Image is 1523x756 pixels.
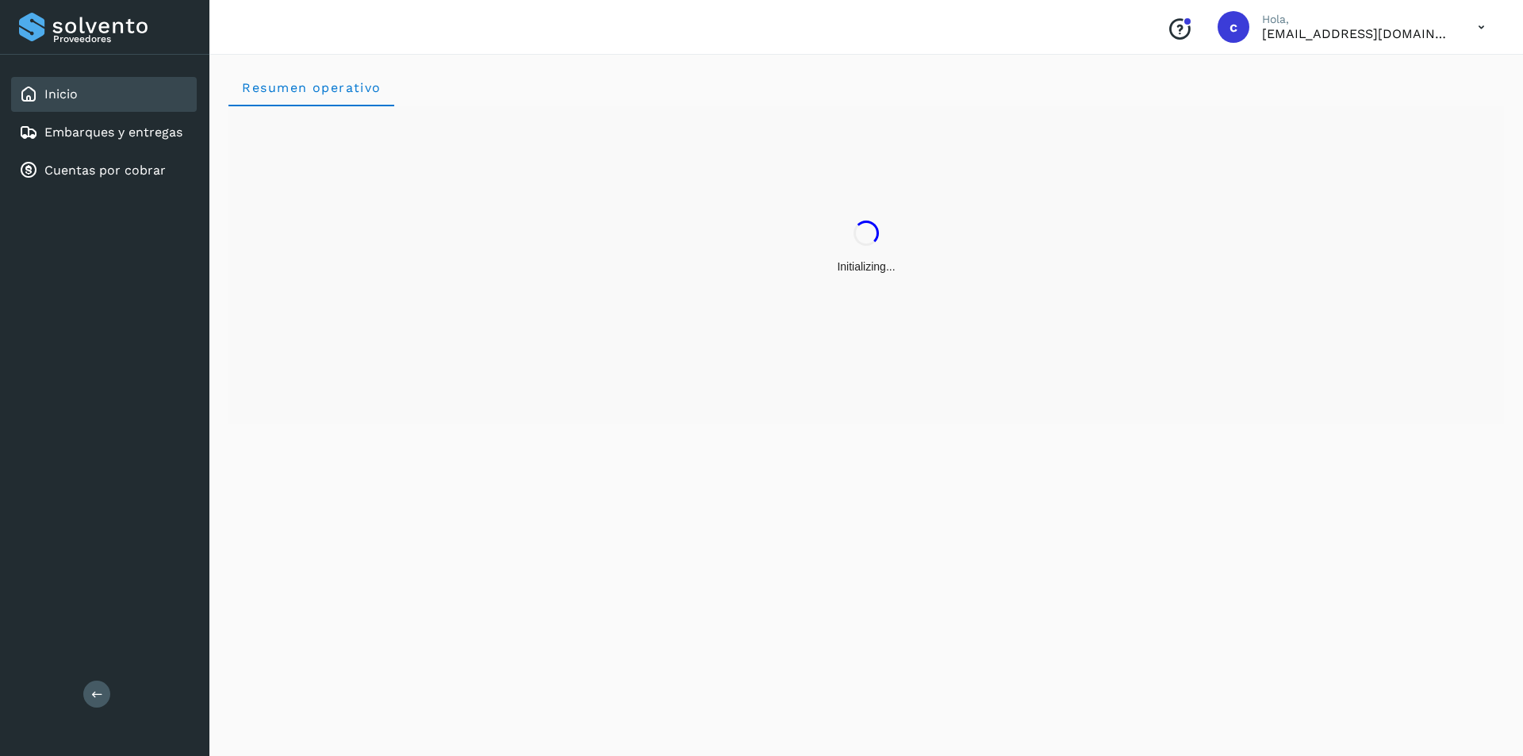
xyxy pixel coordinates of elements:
span: Resumen operativo [241,80,382,95]
p: Proveedores [53,33,190,44]
div: Embarques y entregas [11,115,197,150]
p: Hola, [1262,13,1452,26]
div: Inicio [11,77,197,112]
a: Inicio [44,86,78,102]
div: Cuentas por cobrar [11,153,197,188]
a: Embarques y entregas [44,125,182,140]
a: Cuentas por cobrar [44,163,166,178]
p: carlosvazqueztgc@gmail.com [1262,26,1452,41]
